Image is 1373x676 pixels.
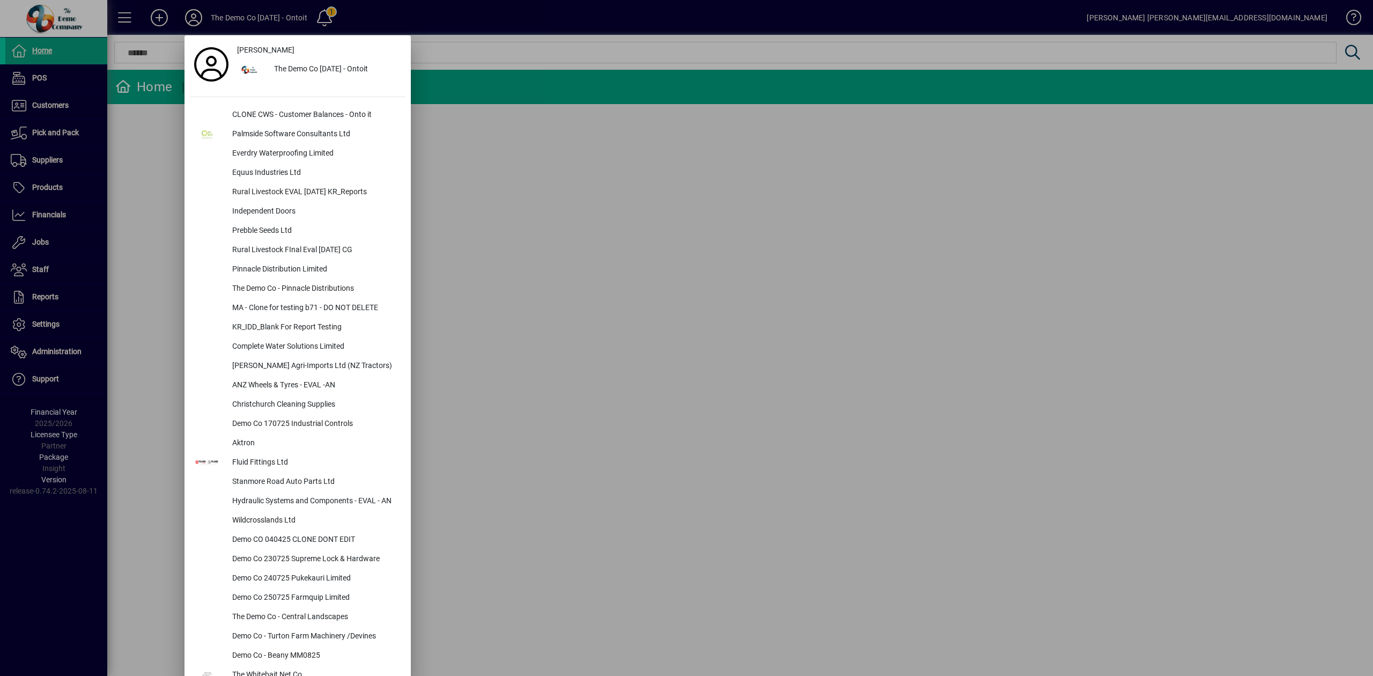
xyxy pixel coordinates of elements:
[237,45,294,56] span: [PERSON_NAME]
[190,280,405,299] button: The Demo Co - Pinnacle Distributions
[190,164,405,183] button: Equus Industries Ltd
[224,395,405,415] div: Christchurch Cleaning Supplies
[224,241,405,260] div: Rural Livestock FInal Eval [DATE] CG
[224,627,405,646] div: Demo Co - Turton Farm Machinery /Devines
[190,241,405,260] button: Rural Livestock FInal Eval [DATE] CG
[224,125,405,144] div: Palmside Software Consultants Ltd
[224,144,405,164] div: Everdry Waterproofing Limited
[224,164,405,183] div: Equus Industries Ltd
[190,395,405,415] button: Christchurch Cleaning Supplies
[224,260,405,280] div: Pinnacle Distribution Limited
[190,531,405,550] button: Demo CO 040425 CLONE DONT EDIT
[224,376,405,395] div: ANZ Wheels & Tyres - EVAL -AN
[224,415,405,434] div: Demo Co 170725 Industrial Controls
[190,260,405,280] button: Pinnacle Distribution Limited
[224,202,405,222] div: Independent Doors
[224,589,405,608] div: Demo Co 250725 Farmquip Limited
[190,415,405,434] button: Demo Co 170725 Industrial Controls
[224,453,405,473] div: Fluid Fittings Ltd
[190,453,405,473] button: Fluid Fittings Ltd
[224,318,405,337] div: KR_IDD_Blank For Report Testing
[224,357,405,376] div: [PERSON_NAME] Agri-Imports Ltd (NZ Tractors)
[190,569,405,589] button: Demo Co 240725 Pukekauri Limited
[190,627,405,646] button: Demo Co - Turton Farm Machinery /Devines
[190,55,233,74] a: Profile
[190,357,405,376] button: [PERSON_NAME] Agri-Imports Ltd (NZ Tractors)
[190,608,405,627] button: The Demo Co - Central Landscapes
[190,550,405,569] button: Demo Co 230725 Supreme Lock & Hardware
[224,511,405,531] div: Wildcrosslands Ltd
[224,434,405,453] div: Aktron
[224,183,405,202] div: Rural Livestock EVAL [DATE] KR_Reports
[190,125,405,144] button: Palmside Software Consultants Ltd
[190,222,405,241] button: Prebble Seeds Ltd
[190,589,405,608] button: Demo Co 250725 Farmquip Limited
[190,511,405,531] button: Wildcrosslands Ltd
[224,299,405,318] div: MA - Clone for testing b71 - DO NOT DELETE
[224,222,405,241] div: Prebble Seeds Ltd
[224,492,405,511] div: Hydraulic Systems and Components - EVAL - AN
[190,473,405,492] button: Stanmore Road Auto Parts Ltd
[233,41,405,60] a: [PERSON_NAME]
[190,318,405,337] button: KR_IDD_Blank For Report Testing
[233,60,405,79] button: The Demo Co [DATE] - Ontoit
[190,337,405,357] button: Complete Water Solutions Limited
[190,202,405,222] button: Independent Doors
[190,492,405,511] button: Hydraulic Systems and Components - EVAL - AN
[265,60,405,79] div: The Demo Co [DATE] - Ontoit
[224,106,405,125] div: CLONE CWS - Customer Balances - Onto it
[224,569,405,589] div: Demo Co 240725 Pukekauri Limited
[224,531,405,550] div: Demo CO 040425 CLONE DONT EDIT
[224,473,405,492] div: Stanmore Road Auto Parts Ltd
[190,646,405,666] button: Demo Co - Beany MM0825
[190,183,405,202] button: Rural Livestock EVAL [DATE] KR_Reports
[190,106,405,125] button: CLONE CWS - Customer Balances - Onto it
[224,646,405,666] div: Demo Co - Beany MM0825
[190,376,405,395] button: ANZ Wheels & Tyres - EVAL -AN
[224,337,405,357] div: Complete Water Solutions Limited
[190,144,405,164] button: Everdry Waterproofing Limited
[190,434,405,453] button: Aktron
[224,280,405,299] div: The Demo Co - Pinnacle Distributions
[224,608,405,627] div: The Demo Co - Central Landscapes
[190,299,405,318] button: MA - Clone for testing b71 - DO NOT DELETE
[224,550,405,569] div: Demo Co 230725 Supreme Lock & Hardware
